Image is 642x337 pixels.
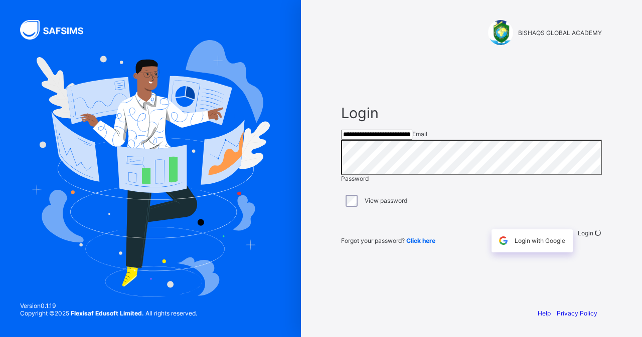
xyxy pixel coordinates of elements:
[341,237,435,244] span: Forgot your password?
[515,237,565,244] span: Login with Google
[341,104,602,122] span: Login
[20,302,197,309] span: Version 0.1.19
[20,309,197,317] span: Copyright © 2025 All rights reserved.
[557,309,597,317] a: Privacy Policy
[71,309,144,317] strong: Flexisaf Edusoft Limited.
[498,235,509,246] img: google.396cfc9801f0270233282035f929180a.svg
[518,29,602,37] span: BISHAQS GLOBAL ACADEMY
[538,309,551,317] a: Help
[578,229,593,237] span: Login
[20,20,95,40] img: SAFSIMS Logo
[406,237,435,244] a: Click here
[341,175,369,182] span: Password
[31,40,270,296] img: Hero Image
[365,197,407,204] label: View password
[412,130,427,138] span: Email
